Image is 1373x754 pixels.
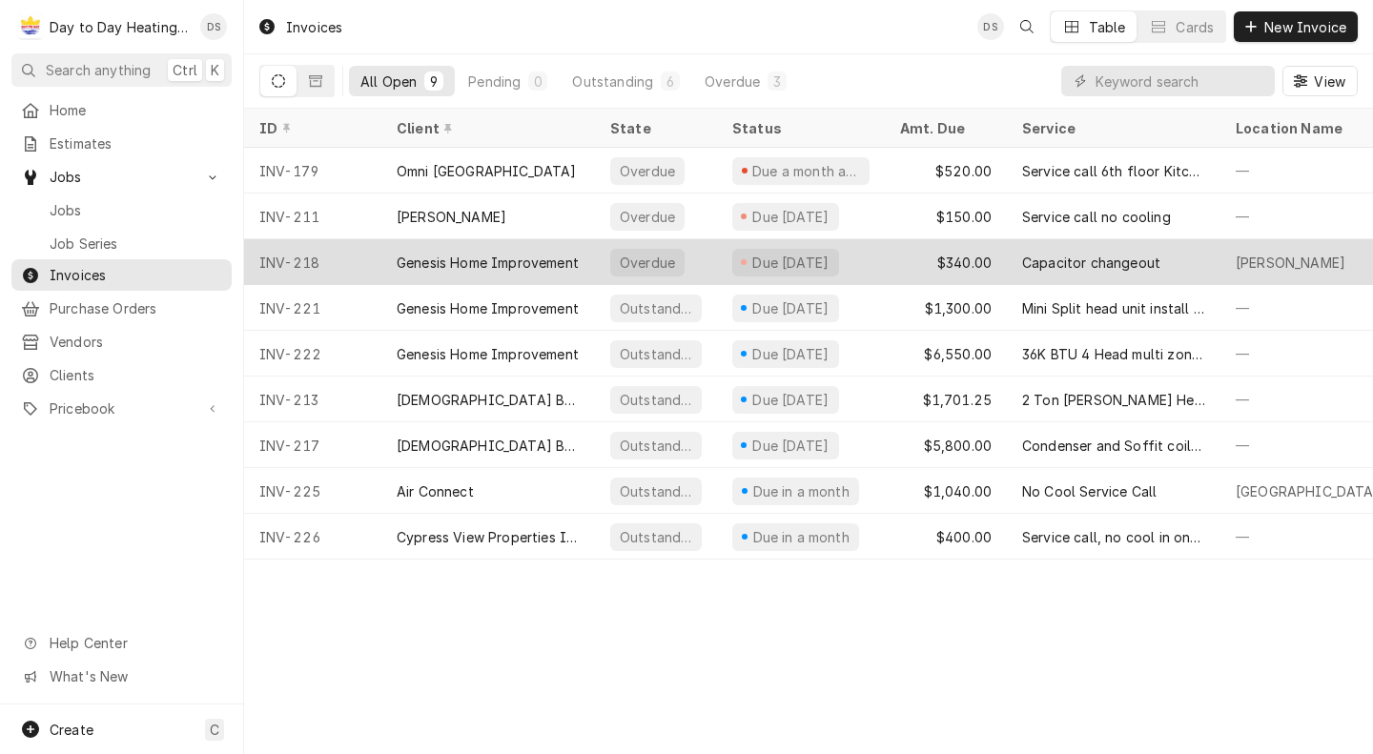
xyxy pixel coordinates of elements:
[244,514,381,560] div: INV-226
[244,285,381,331] div: INV-221
[11,259,232,291] a: Invoices
[244,148,381,194] div: INV-179
[750,253,831,273] div: Due [DATE]
[397,207,506,227] div: [PERSON_NAME]
[618,161,677,181] div: Overdue
[50,17,190,37] div: Day to Day Heating and Cooling
[397,481,474,501] div: Air Connect
[885,377,1007,422] div: $1,701.25
[244,239,381,285] div: INV-218
[1022,390,1205,410] div: 2 Ton [PERSON_NAME] Heat pump, duct work installation
[244,422,381,468] div: INV-217
[259,118,362,138] div: ID
[50,298,222,318] span: Purchase Orders
[1176,17,1214,37] div: Cards
[11,128,232,159] a: Estimates
[750,207,831,227] div: Due [DATE]
[397,527,580,547] div: Cypress View Properties Inc
[17,13,44,40] div: D
[397,436,580,456] div: [DEMOGRAPHIC_DATA] Brothers
[50,398,194,418] span: Pricebook
[885,331,1007,377] div: $6,550.00
[397,390,580,410] div: [DEMOGRAPHIC_DATA] Brothers
[1022,207,1171,227] div: Service call no cooling
[885,514,1007,560] div: $400.00
[11,53,232,87] button: Search anythingCtrlK
[244,468,381,514] div: INV-225
[750,527,851,547] div: Due in a month
[210,720,219,740] span: C
[1022,118,1201,138] div: Service
[50,100,222,120] span: Home
[11,194,232,226] a: Jobs
[750,390,831,410] div: Due [DATE]
[11,661,232,692] a: Go to What's New
[17,13,44,40] div: Day to Day Heating and Cooling's Avatar
[618,344,694,364] div: Outstanding
[173,60,197,80] span: Ctrl
[1022,344,1205,364] div: 36K BTU 4 Head multi zone system install
[50,200,222,220] span: Jobs
[532,71,543,92] div: 0
[885,422,1007,468] div: $5,800.00
[11,393,232,424] a: Go to Pricebook
[665,71,676,92] div: 6
[618,390,694,410] div: Outstanding
[397,344,579,364] div: Genesis Home Improvement
[397,298,579,318] div: Genesis Home Improvement
[50,633,220,653] span: Help Center
[50,234,222,254] span: Job Series
[428,71,440,92] div: 9
[50,265,222,285] span: Invoices
[977,13,1004,40] div: DS
[618,527,694,547] div: Outstanding
[750,298,831,318] div: Due [DATE]
[50,167,194,187] span: Jobs
[397,118,576,138] div: Client
[610,118,702,138] div: State
[46,60,151,80] span: Search anything
[977,13,1004,40] div: David Silvestre's Avatar
[11,228,232,259] a: Job Series
[1022,161,1205,181] div: Service call 6th floor Kitchen
[1022,253,1160,273] div: Capacitor changeout
[11,359,232,391] a: Clients
[1260,17,1350,37] span: New Invoice
[885,239,1007,285] div: $340.00
[200,13,227,40] div: David Silvestre's Avatar
[900,118,988,138] div: Amt. Due
[11,293,232,324] a: Purchase Orders
[50,133,222,153] span: Estimates
[244,331,381,377] div: INV-222
[1234,11,1358,42] button: New Invoice
[1022,527,1205,547] div: Service call, no cool in one room
[1310,71,1349,92] span: View
[1022,298,1205,318] div: Mini Split head unit install and removals
[1022,436,1205,456] div: Condenser and Soffit coil changeout.
[732,118,866,138] div: Status
[244,194,381,239] div: INV-211
[885,148,1007,194] div: $520.00
[11,627,232,659] a: Go to Help Center
[572,71,653,92] div: Outstanding
[1012,11,1042,42] button: Open search
[11,94,232,126] a: Home
[618,481,694,501] div: Outstanding
[750,481,851,501] div: Due in a month
[11,326,232,357] a: Vendors
[1282,66,1358,96] button: View
[885,285,1007,331] div: $1,300.00
[50,365,222,385] span: Clients
[750,161,862,181] div: Due a month ago
[618,436,694,456] div: Outstanding
[885,194,1007,239] div: $150.00
[397,161,577,181] div: Omni [GEOGRAPHIC_DATA]
[1236,253,1345,273] div: [PERSON_NAME]
[50,666,220,686] span: What's New
[468,71,521,92] div: Pending
[618,298,694,318] div: Outstanding
[885,468,1007,514] div: $1,040.00
[211,60,219,80] span: K
[705,71,760,92] div: Overdue
[750,344,831,364] div: Due [DATE]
